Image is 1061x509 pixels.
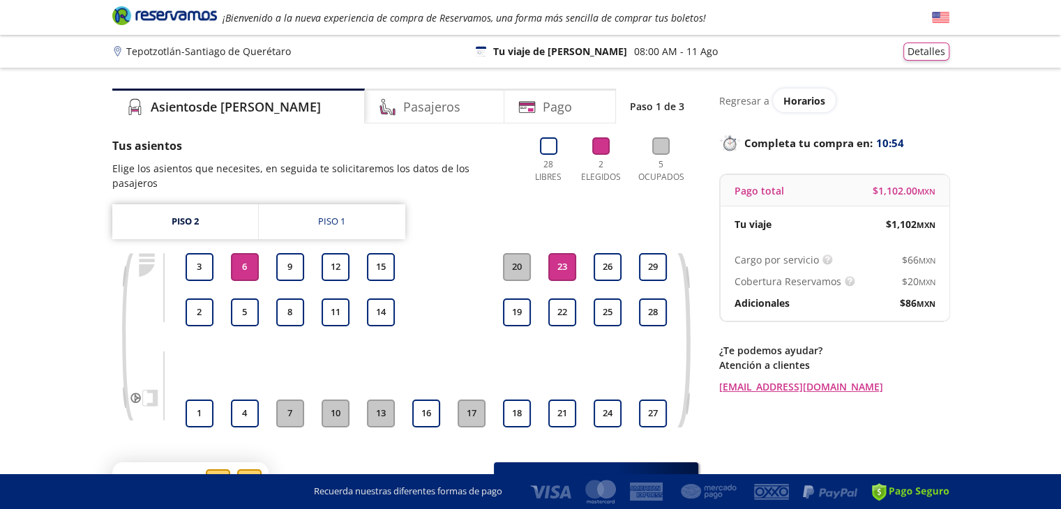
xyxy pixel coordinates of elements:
[917,220,935,230] small: MXN
[494,462,698,497] button: Continuar con 2 asientos
[876,135,904,151] span: 10:54
[719,379,949,394] a: [EMAIL_ADDRESS][DOMAIN_NAME]
[503,400,531,427] button: 18
[508,471,656,489] span: Continuar con 2 asientos
[112,161,516,190] p: Elige los asientos que necesites, en seguida te solicitaremos los datos de los pasajeros
[119,472,167,491] p: A bordo
[503,253,531,281] button: 20
[735,274,841,289] p: Cobertura Reservamos
[635,158,688,183] p: 5 Ocupados
[735,183,784,198] p: Pago total
[917,298,935,309] small: MXN
[735,296,790,310] p: Adicionales
[231,298,259,326] button: 5
[231,400,259,427] button: 4
[873,183,935,198] span: $ 1,102.00
[783,94,825,107] span: Horarios
[112,204,258,239] a: Piso 2
[639,400,667,427] button: 27
[932,9,949,26] button: English
[367,298,395,326] button: 14
[719,358,949,372] p: Atención a clientes
[231,253,259,281] button: 6
[112,137,516,154] p: Tus asientos
[186,400,213,427] button: 1
[719,343,949,358] p: ¿Te podemos ayudar?
[594,298,622,326] button: 25
[186,298,213,326] button: 2
[186,253,213,281] button: 3
[314,485,502,499] p: Recuerda nuestras diferentes formas de pago
[578,158,624,183] p: 2 Elegidos
[735,252,819,267] p: Cargo por servicio
[112,5,217,26] i: Brand Logo
[322,400,349,427] button: 10
[503,298,531,326] button: 19
[548,253,576,281] button: 23
[903,43,949,61] button: Detalles
[126,44,291,59] p: Tepotzotlán - Santiago de Querétaro
[223,11,706,24] em: ¡Bienvenido a la nueva experiencia de compra de Reservamos, una forma más sencilla de comprar tus...
[886,217,935,231] span: $ 1,102
[237,469,262,494] div: 23
[259,204,405,239] a: Piso 1
[367,400,395,427] button: 13
[322,253,349,281] button: 12
[902,252,935,267] span: $ 66
[719,133,949,153] p: Completa tu compra en :
[276,253,304,281] button: 9
[917,186,935,197] small: MXN
[719,89,949,112] div: Regresar a ver horarios
[529,158,568,183] p: 28 Libres
[630,99,684,114] p: Paso 1 de 3
[719,93,769,108] p: Regresar a
[543,98,572,116] h4: Pago
[639,298,667,326] button: 28
[919,255,935,266] small: MXN
[902,274,935,289] span: $ 20
[919,277,935,287] small: MXN
[151,98,321,116] h4: Asientos de [PERSON_NAME]
[900,296,935,310] span: $ 86
[206,469,230,494] div: 6
[493,44,627,59] p: Tu viaje de [PERSON_NAME]
[403,98,460,116] h4: Pasajeros
[367,253,395,281] button: 15
[458,400,486,427] button: 17
[735,217,772,231] p: Tu viaje
[112,5,217,30] a: Brand Logo
[276,298,304,326] button: 8
[594,400,622,427] button: 24
[594,253,622,281] button: 26
[548,298,576,326] button: 22
[322,298,349,326] button: 11
[548,400,576,427] button: 21
[634,44,718,59] p: 08:00 AM - 11 Ago
[318,215,345,229] div: Piso 1
[276,400,304,427] button: 7
[412,400,440,427] button: 16
[639,253,667,281] button: 29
